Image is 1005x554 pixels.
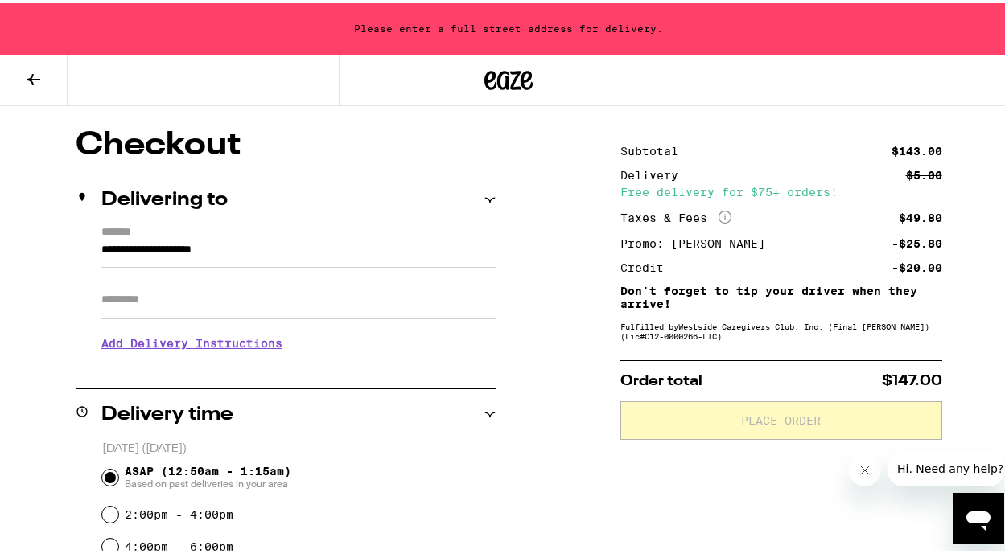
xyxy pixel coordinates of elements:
div: Fulfilled by Westside Caregivers Club, Inc. (Final [PERSON_NAME]) (Lic# C12-0000266-LIC ) [620,318,942,338]
h1: Checkout [76,126,496,158]
p: We'll contact you at [PHONE_NUMBER] when we arrive [101,359,496,371]
p: [DATE] ([DATE]) [102,438,496,453]
div: $49.80 [899,209,942,220]
div: $143.00 [892,142,942,154]
div: Credit [620,259,675,270]
span: Based on past deliveries in your area [125,474,291,487]
span: $147.00 [882,371,942,385]
iframe: Close message [849,451,881,483]
div: Free delivery for $75+ orders! [620,183,942,195]
h2: Delivery time [101,402,233,421]
div: Subtotal [620,142,690,154]
label: 4:00pm - 6:00pm [125,537,233,550]
iframe: Message from company [888,448,1004,483]
div: -$25.80 [892,235,942,246]
span: ASAP (12:50am - 1:15am) [125,462,291,487]
h2: Delivering to [101,187,228,207]
div: $5.00 [906,166,942,178]
div: -$20.00 [892,259,942,270]
button: Place Order [620,398,942,437]
h3: Add Delivery Instructions [101,322,496,359]
div: Delivery [620,166,690,178]
div: Promo: [PERSON_NAME] [620,235,776,246]
p: Don't forget to tip your driver when they arrive! [620,281,942,307]
span: Order total [620,371,702,385]
label: 2:00pm - 4:00pm [125,505,233,518]
iframe: Button to launch messaging window [953,490,1004,541]
span: Place Order [741,412,821,423]
div: Taxes & Fees [620,207,731,222]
